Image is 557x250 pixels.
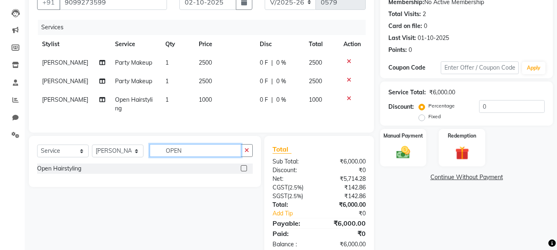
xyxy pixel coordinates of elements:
span: | [271,58,273,67]
button: Apply [522,62,545,74]
div: Net: [266,175,319,183]
span: 1000 [309,96,322,103]
th: Stylist [37,35,110,54]
div: ( ) [266,183,319,192]
span: 0 F [260,77,268,86]
label: Fixed [428,113,441,120]
div: ( ) [266,192,319,201]
span: 1 [165,59,169,66]
span: 0 % [276,96,286,104]
span: 2500 [199,77,212,85]
span: 2500 [309,59,322,66]
a: Add Tip [266,209,328,218]
div: ₹6,000.00 [319,157,372,166]
div: Paid: [266,229,319,238]
div: Coupon Code [388,63,440,72]
div: Balance : [266,240,319,249]
input: Search or Scan [150,144,241,157]
div: 0 [409,46,412,54]
span: [PERSON_NAME] [42,77,88,85]
div: ₹142.86 [319,192,372,201]
div: Discount: [266,166,319,175]
th: Total [304,35,339,54]
div: ₹6,000.00 [319,218,372,228]
div: ₹0 [319,166,372,175]
span: [PERSON_NAME] [42,96,88,103]
div: Total: [266,201,319,209]
span: Party Makeup [115,77,152,85]
img: _gift.svg [451,145,473,161]
div: ₹5,714.28 [319,175,372,183]
th: Action [338,35,366,54]
div: Payable: [266,218,319,228]
span: Open Hairstyling [115,96,153,112]
div: Points: [388,46,407,54]
span: 2.5% [289,184,302,191]
label: Manual Payment [383,132,423,140]
span: 0 F [260,96,268,104]
span: Total [273,145,291,154]
div: ₹6,000.00 [319,201,372,209]
span: 1 [165,77,169,85]
span: | [271,77,273,86]
th: Price [194,35,255,54]
span: 0 % [276,58,286,67]
div: Total Visits: [388,10,421,19]
span: Party Makeup [115,59,152,66]
div: 2 [423,10,426,19]
div: ₹0 [319,229,372,238]
input: Enter Offer / Coupon Code [441,61,519,74]
th: Service [110,35,160,54]
th: Disc [255,35,304,54]
span: 2500 [309,77,322,85]
span: 1000 [199,96,212,103]
img: _cash.svg [392,145,414,160]
label: Redemption [448,132,476,140]
a: Continue Without Payment [382,173,551,182]
div: ₹0 [328,209,372,218]
div: 0 [424,22,427,30]
span: | [271,96,273,104]
div: ₹6,000.00 [319,240,372,249]
div: ₹6,000.00 [429,88,455,97]
div: Card on file: [388,22,422,30]
span: 2500 [199,59,212,66]
span: CGST [273,184,288,191]
div: Discount: [388,103,414,111]
span: 0 F [260,58,268,67]
span: 1 [165,96,169,103]
div: Service Total: [388,88,426,97]
div: Sub Total: [266,157,319,166]
span: 0 % [276,77,286,86]
label: Percentage [428,102,455,110]
span: 2.5% [289,193,301,199]
span: SGST [273,192,287,200]
div: Last Visit: [388,34,416,42]
div: Open Hairstyling [37,164,81,173]
span: [PERSON_NAME] [42,59,88,66]
div: Services [38,20,372,35]
div: ₹142.86 [319,183,372,192]
th: Qty [160,35,194,54]
div: 01-10-2025 [418,34,449,42]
